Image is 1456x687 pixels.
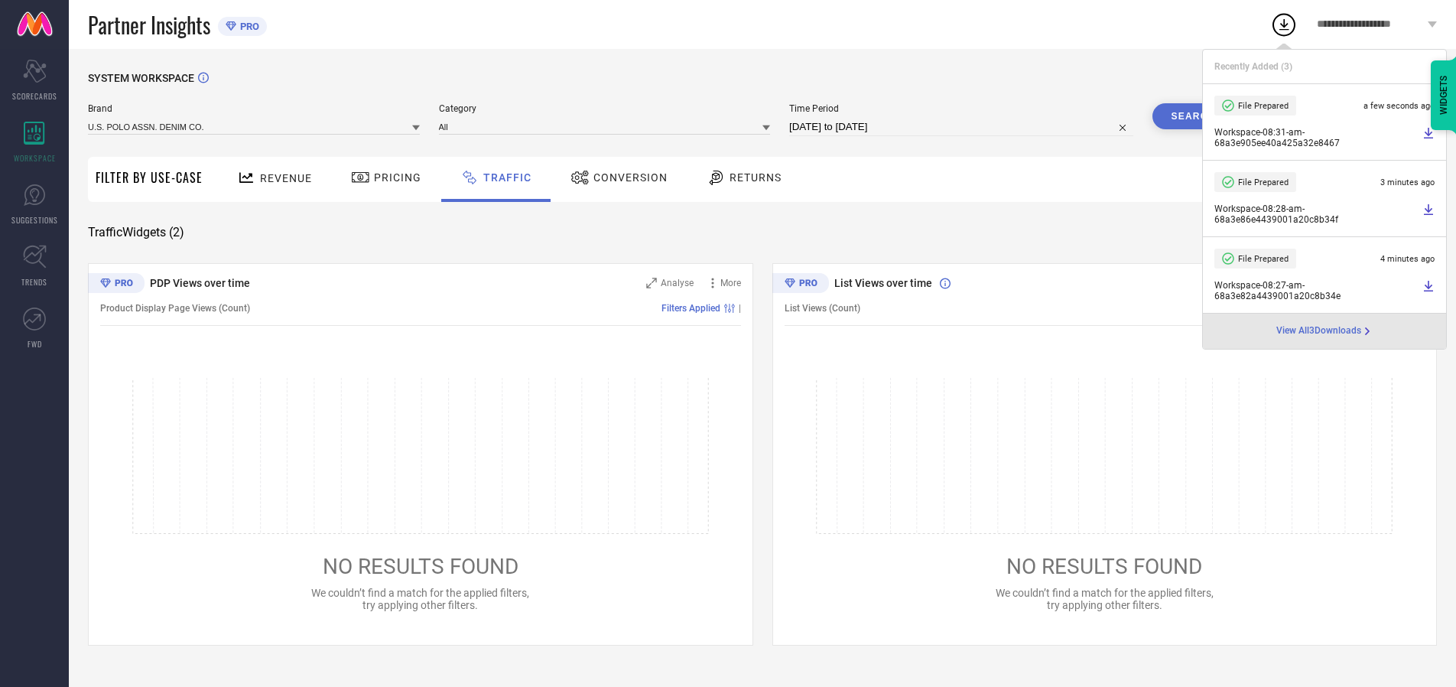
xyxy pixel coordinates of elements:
span: Returns [730,171,782,184]
span: TRENDS [21,276,47,288]
svg: Zoom [646,278,657,288]
a: View All3Downloads [1276,325,1373,337]
span: File Prepared [1238,101,1289,111]
span: Product Display Page Views (Count) [100,303,250,314]
span: Traffic Widgets ( 2 ) [88,225,184,240]
span: PDP Views over time [150,277,250,289]
span: Revenue [260,172,312,184]
a: Download [1422,127,1435,148]
span: Conversion [593,171,668,184]
button: Search [1152,103,1235,129]
span: Category [439,103,771,114]
span: Workspace - 08:28-am - 68a3e86e4439001a20c8b34f [1214,203,1419,225]
span: 3 minutes ago [1380,177,1435,187]
span: Traffic [483,171,531,184]
span: File Prepared [1238,254,1289,264]
a: Download [1422,280,1435,301]
span: 4 minutes ago [1380,254,1435,264]
span: Filter By Use-Case [96,168,203,187]
div: Premium [772,273,829,296]
input: Select time period [789,118,1133,136]
span: | [739,303,741,314]
div: Open download page [1276,325,1373,337]
span: Analyse [661,278,694,288]
span: Filters Applied [661,303,720,314]
span: More [720,278,741,288]
span: List Views (Count) [785,303,860,314]
span: We couldn’t find a match for the applied filters, try applying other filters. [996,587,1214,611]
span: PRO [236,21,259,32]
span: We couldn’t find a match for the applied filters, try applying other filters. [311,587,529,611]
div: Open download list [1270,11,1298,38]
span: Time Period [789,103,1133,114]
span: Workspace - 08:27-am - 68a3e82a4439001a20c8b34e [1214,280,1419,301]
span: WORKSPACE [14,152,56,164]
span: a few seconds ago [1363,101,1435,111]
span: Workspace - 08:31-am - 68a3e905ee40a425a32e8467 [1214,127,1419,148]
span: FWD [28,338,42,350]
span: NO RESULTS FOUND [323,554,518,579]
span: Partner Insights [88,9,210,41]
span: SCORECARDS [12,90,57,102]
div: Premium [88,273,145,296]
span: Pricing [374,171,421,184]
span: NO RESULTS FOUND [1006,554,1202,579]
span: List Views over time [834,277,932,289]
span: SUGGESTIONS [11,214,58,226]
span: SYSTEM WORKSPACE [88,72,194,84]
span: Brand [88,103,420,114]
a: Download [1422,203,1435,225]
span: View All 3 Downloads [1276,325,1361,337]
span: Recently Added ( 3 ) [1214,61,1292,72]
span: File Prepared [1238,177,1289,187]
